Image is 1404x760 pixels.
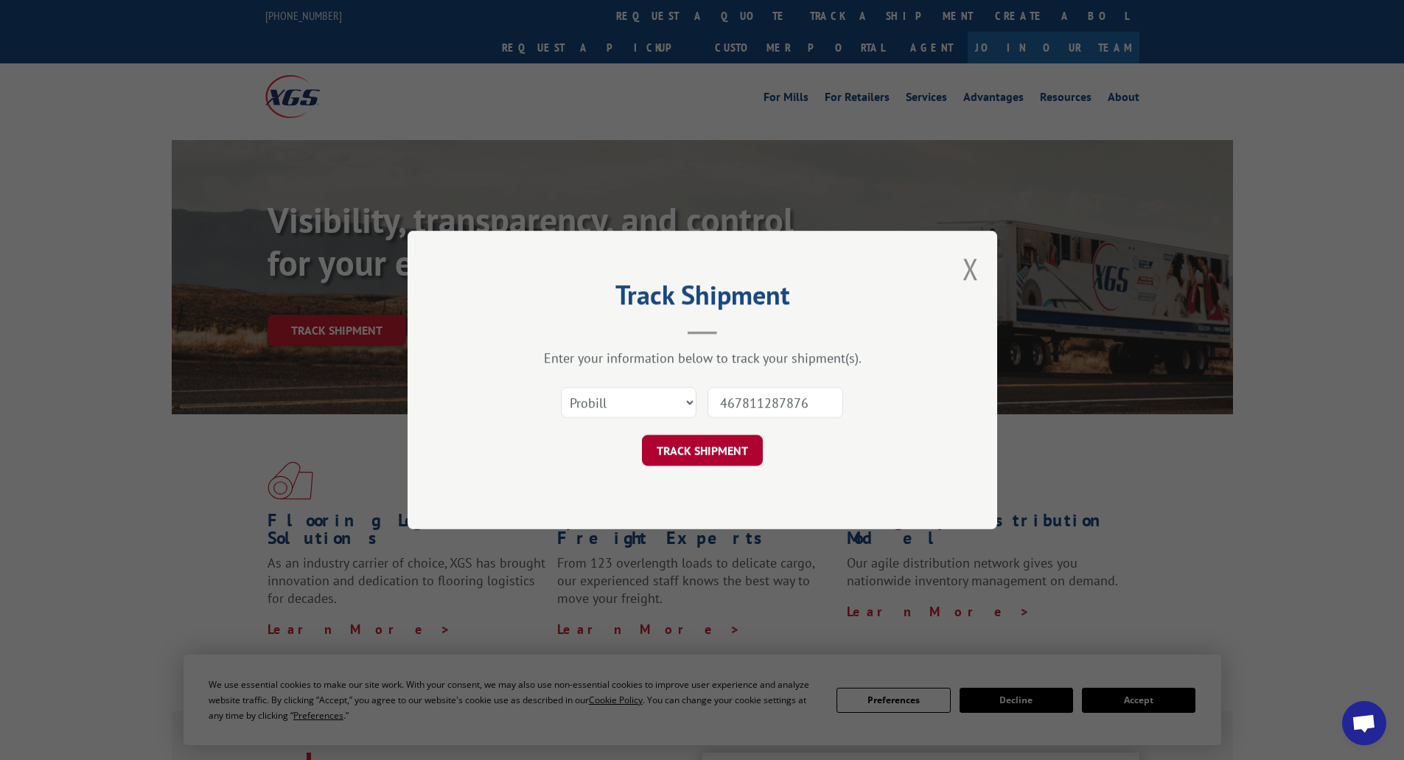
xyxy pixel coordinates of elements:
h2: Track Shipment [481,285,923,313]
input: Number(s) [708,387,843,418]
div: Enter your information below to track your shipment(s). [481,349,923,366]
button: Close modal [963,249,979,288]
button: TRACK SHIPMENT [642,435,763,466]
a: Open chat [1342,701,1386,745]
